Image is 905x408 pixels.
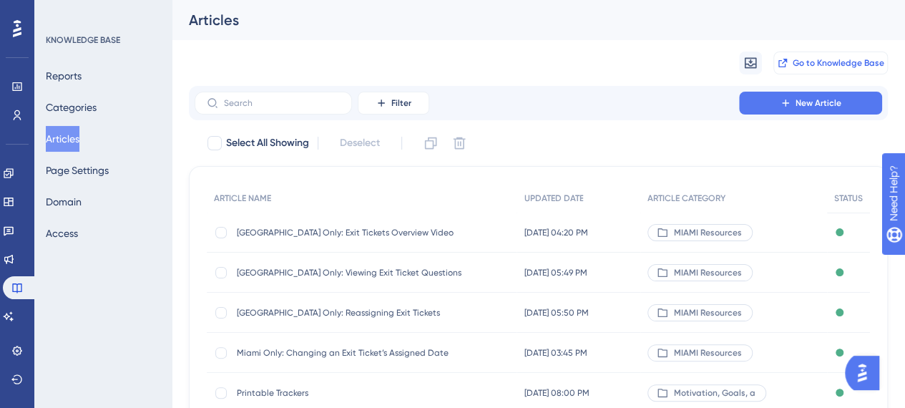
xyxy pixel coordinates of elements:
button: New Article [739,92,882,115]
span: Need Help? [34,4,89,21]
button: Access [46,220,78,246]
div: KNOWLEDGE BASE [46,34,120,46]
span: [GEOGRAPHIC_DATA] Only: Exit Tickets Overview Video [237,227,466,238]
span: Filter [391,97,411,109]
div: Articles [189,10,852,30]
button: Deselect [327,130,393,156]
span: [DATE] 05:50 PM [524,307,588,319]
span: [GEOGRAPHIC_DATA] Only: Viewing Exit Ticket Questions [237,267,466,278]
button: Articles [46,126,79,152]
span: Printable Trackers [237,387,466,399]
span: ARTICLE CATEGORY [647,193,725,204]
input: Search [224,98,340,108]
span: Select All Showing [226,135,309,152]
span: UPDATED DATE [524,193,583,204]
button: Domain [46,189,82,215]
span: Miami Only: Changing an Exit Ticket’s Assigned Date [237,347,466,359]
span: MIAMI Resources [674,267,742,278]
span: STATUS [834,193,863,204]
span: [DATE] 03:45 PM [524,347,587,359]
span: MIAMI Resources [674,227,742,238]
button: Reports [46,63,82,89]
span: Deselect [340,135,380,152]
span: [GEOGRAPHIC_DATA] Only: Reassigning Exit Tickets [237,307,466,319]
span: Motivation, Goals, a [674,387,755,399]
span: [DATE] 04:20 PM [524,227,587,238]
button: Filter [358,92,429,115]
span: [DATE] 05:49 PM [524,267,587,278]
span: Go to Knowledge Base [793,57,884,69]
span: [DATE] 08:00 PM [524,387,589,399]
iframe: UserGuiding AI Assistant Launcher [845,351,888,394]
span: ARTICLE NAME [214,193,271,204]
span: MIAMI Resources [674,347,742,359]
span: MIAMI Resources [674,307,742,319]
button: Categories [46,94,97,120]
span: New Article [796,97,841,109]
button: Go to Knowledge Base [773,52,888,74]
button: Page Settings [46,157,109,183]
